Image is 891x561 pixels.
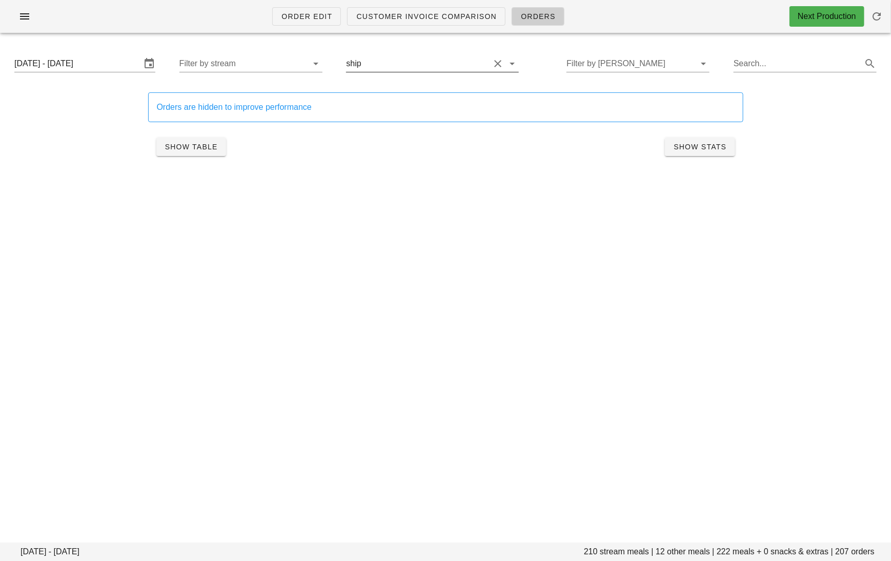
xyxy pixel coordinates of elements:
div: shipClear Filter by group [346,55,518,72]
div: Filter by [PERSON_NAME] [566,55,710,72]
button: Show Table [156,138,226,156]
div: Filter by stream [179,55,322,72]
button: Clear Filter by group [492,57,504,70]
div: Next Production [798,10,856,23]
a: Order Edit [272,7,341,26]
button: Show Stats [665,138,735,156]
span: Orders [520,12,556,21]
span: Show Table [165,143,218,151]
div: ship [346,59,361,68]
span: Customer Invoice Comparison [356,12,497,21]
span: Order Edit [281,12,332,21]
div: Orders are hidden to improve performance [157,101,735,113]
a: Orders [512,7,564,26]
span: Show Stats [673,143,726,151]
a: Customer Invoice Comparison [347,7,505,26]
